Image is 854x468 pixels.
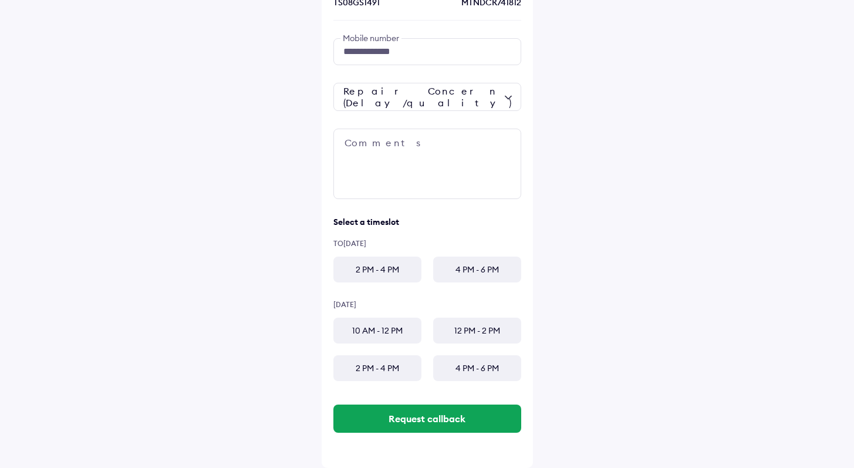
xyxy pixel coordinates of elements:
[433,318,521,344] div: 12 PM - 2 PM
[333,318,421,344] div: 10 AM - 12 PM
[433,257,521,282] div: 4 PM - 6 PM
[333,217,521,227] div: Select a timeslot
[433,355,521,381] div: 4 PM - 6 PM
[333,355,421,381] div: 2 PM - 4 PM
[333,257,421,282] div: 2 PM - 4 PM
[333,405,521,433] button: Request callback
[333,239,521,248] div: TO[DATE]
[333,300,521,309] div: [DATE]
